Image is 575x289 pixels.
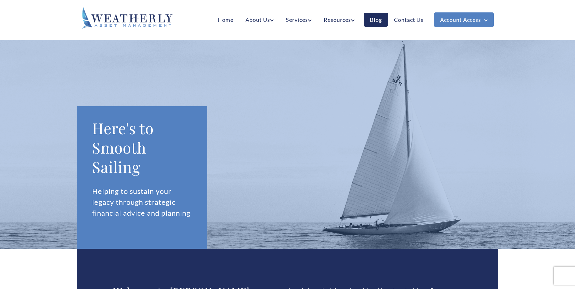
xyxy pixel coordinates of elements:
[82,7,172,29] img: Weatherly
[212,13,239,27] a: Home
[92,186,192,218] p: Helping to sustain your legacy through strategic financial advice and planning
[92,118,192,177] h1: Here's to Smooth Sailing
[364,13,388,27] a: Blog
[239,13,280,27] a: About Us
[318,13,361,27] a: Resources
[280,13,318,27] a: Services
[434,12,494,27] a: Account Access
[388,13,430,27] a: Contact Us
